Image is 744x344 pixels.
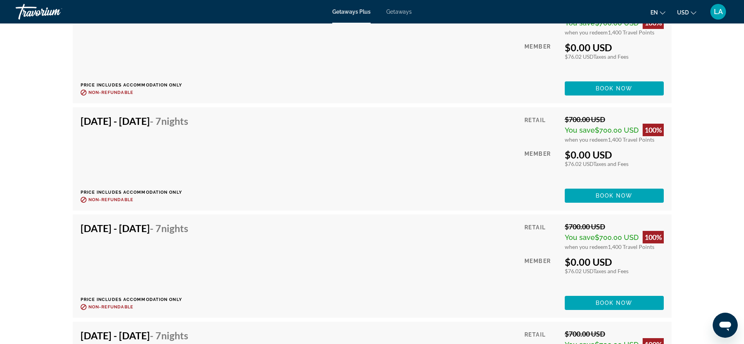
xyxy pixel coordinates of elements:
[161,330,188,341] span: Nights
[565,268,664,274] div: $76.02 USD
[332,9,371,15] a: Getaways Plus
[650,7,665,18] button: Change language
[524,222,558,250] div: Retail
[565,243,608,250] span: when you redeem
[88,304,133,310] span: Non-refundable
[643,124,664,136] div: 100%
[88,90,133,95] span: Non-refundable
[714,8,723,16] span: LA
[595,233,639,241] span: $700.00 USD
[524,256,558,290] div: Member
[596,300,633,306] span: Book now
[524,41,558,76] div: Member
[565,256,664,268] div: $0.00 USD
[565,115,664,124] div: $700.00 USD
[81,83,194,88] p: Price includes accommodation only
[161,115,188,127] span: Nights
[565,136,608,143] span: when you redeem
[708,4,728,20] button: User Menu
[593,53,629,60] span: Taxes and Fees
[81,330,188,341] h4: [DATE] - [DATE]
[650,9,658,16] span: en
[713,313,738,338] iframe: Button to launch messaging window
[565,29,608,36] span: when you redeem
[565,126,595,134] span: You save
[81,115,188,127] h4: [DATE] - [DATE]
[565,222,664,231] div: $700.00 USD
[150,222,188,234] span: - 7
[524,115,558,143] div: Retail
[81,297,194,302] p: Price includes accommodation only
[565,296,664,310] button: Book now
[150,115,188,127] span: - 7
[16,2,94,22] a: Travorium
[677,9,689,16] span: USD
[608,136,654,143] span: 1,400 Travel Points
[608,243,654,250] span: 1,400 Travel Points
[565,81,664,95] button: Book now
[524,149,558,183] div: Member
[677,7,696,18] button: Change currency
[593,268,629,274] span: Taxes and Fees
[565,160,664,167] div: $76.02 USD
[565,189,664,203] button: Book now
[565,233,595,241] span: You save
[596,193,633,199] span: Book now
[565,330,664,338] div: $700.00 USD
[593,160,629,167] span: Taxes and Fees
[81,222,188,234] h4: [DATE] - [DATE]
[150,330,188,341] span: - 7
[595,126,639,134] span: $700.00 USD
[608,29,654,36] span: 1,400 Travel Points
[386,9,412,15] a: Getaways
[643,231,664,243] div: 100%
[565,53,664,60] div: $76.02 USD
[161,222,188,234] span: Nights
[565,149,664,160] div: $0.00 USD
[88,197,133,202] span: Non-refundable
[565,41,664,53] div: $0.00 USD
[596,85,633,92] span: Book now
[81,190,194,195] p: Price includes accommodation only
